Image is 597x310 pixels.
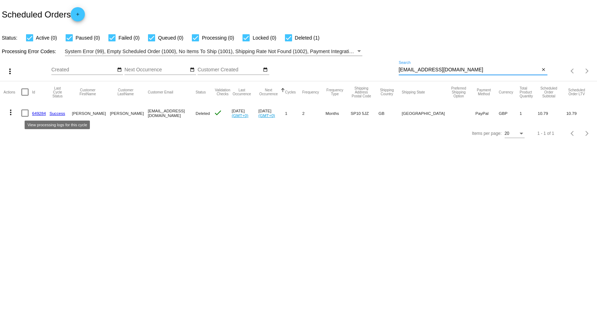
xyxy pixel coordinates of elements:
button: Change sorting for Cycles [285,90,296,94]
span: Active (0) [36,34,57,42]
button: Change sorting for ShippingState [402,90,425,94]
a: 649284 [32,111,46,116]
mat-icon: close [541,67,546,73]
button: Change sorting for CustomerLastName [110,88,141,96]
div: 1 - 1 of 1 [537,131,554,136]
mat-cell: 2 [302,103,325,123]
mat-cell: [EMAIL_ADDRESS][DOMAIN_NAME] [148,103,195,123]
div: Items per page: [472,131,501,136]
span: Locked (0) [252,34,276,42]
mat-icon: add [73,12,82,20]
button: Change sorting for ShippingCountry [378,88,395,96]
button: Change sorting for Subtotal [538,86,560,98]
button: Change sorting for PaymentMethod.Type [475,88,492,96]
span: Failed (0) [118,34,139,42]
mat-icon: date_range [117,67,122,73]
button: Clear [540,66,547,74]
mat-cell: PayPal [475,103,499,123]
button: Next page [580,64,594,78]
mat-select: Filter by Processing Error Codes [65,47,363,56]
mat-icon: date_range [263,67,268,73]
span: Deleted [196,111,210,116]
input: Customer Created [198,67,262,73]
button: Change sorting for Status [196,90,206,94]
input: Next Occurrence [124,67,189,73]
mat-cell: [DATE] [259,103,285,123]
mat-cell: SP10 5JZ [351,103,378,123]
button: Change sorting for LastProcessingCycleId [50,86,66,98]
button: Change sorting for CustomerEmail [148,90,173,94]
input: Created [51,67,116,73]
mat-cell: 1 [285,103,302,123]
mat-cell: GB [378,103,402,123]
button: Previous page [566,126,580,141]
span: Deleted (1) [295,34,320,42]
button: Change sorting for LifetimeValue [566,88,587,96]
mat-icon: date_range [190,67,195,73]
button: Change sorting for PreferredShippingOption [448,86,469,98]
span: Processing (0) [202,34,234,42]
mat-cell: 10.79 [538,103,566,123]
span: Paused (0) [76,34,100,42]
a: Success [50,111,65,116]
mat-cell: [PERSON_NAME] [110,103,148,123]
mat-header-cell: Total Product Quantity [520,81,538,103]
button: Change sorting for ShippingPostcode [351,86,372,98]
span: Status: [2,35,17,41]
mat-cell: [DATE] [232,103,259,123]
button: Next page [580,126,594,141]
a: (GMT+0) [259,113,275,118]
button: Change sorting for FrequencyType [326,88,345,96]
mat-icon: more_vert [6,108,15,117]
mat-cell: GBP [499,103,520,123]
mat-select: Items per page: [505,131,525,136]
button: Change sorting for CurrencyIso [499,90,513,94]
button: Change sorting for LastOccurrenceUtc [232,88,252,96]
h2: Scheduled Orders [2,7,85,21]
mat-icon: more_vert [6,67,14,76]
mat-header-cell: Validation Checks [214,81,232,103]
button: Previous page [566,64,580,78]
button: Change sorting for Id [32,90,35,94]
span: Queued (0) [158,34,183,42]
input: Search [399,67,540,73]
mat-cell: [GEOGRAPHIC_DATA] [402,103,448,123]
button: Change sorting for Frequency [302,90,319,94]
mat-cell: 1 [520,103,538,123]
button: Change sorting for NextOccurrenceUtc [259,88,279,96]
a: (GMT+0) [232,113,249,118]
span: Processing Error Codes: [2,49,56,54]
mat-icon: check [214,108,222,117]
mat-cell: 10.79 [566,103,593,123]
mat-cell: [PERSON_NAME] [72,103,110,123]
mat-header-cell: Actions [4,81,21,103]
button: Change sorting for CustomerFirstName [72,88,103,96]
span: 20 [505,131,509,136]
mat-cell: Months [326,103,351,123]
